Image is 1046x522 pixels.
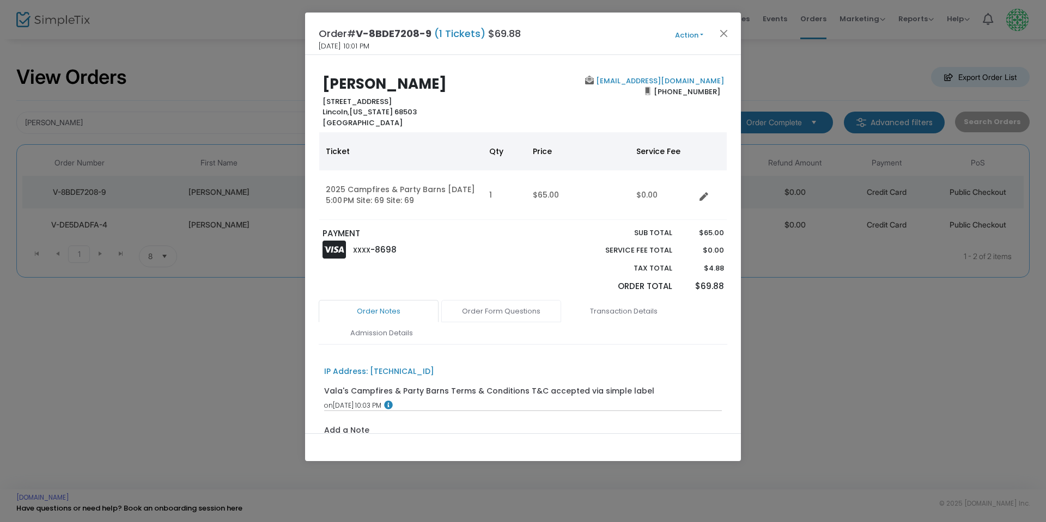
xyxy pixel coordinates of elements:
span: [PHONE_NUMBER] [650,83,724,100]
p: PAYMENT [323,228,518,240]
p: Service Fee Total [580,245,672,256]
span: Lincoln, [323,107,349,117]
p: Sub total [580,228,672,238]
th: Qty [483,132,526,170]
td: 2025 Campfires & Party Barns [DATE] 5:00 PM Site: 69 Site: 69 [319,170,483,220]
p: Tax Total [580,263,672,274]
span: -8698 [370,244,397,255]
th: Service Fee [630,132,695,170]
label: Add a Note [324,425,369,439]
td: 1 [483,170,526,220]
p: $65.00 [683,228,723,238]
a: Transaction Details [564,300,684,323]
div: [DATE] 10:03 PM [324,401,722,410]
span: [DATE] 10:01 PM [319,41,369,52]
a: Order Form Questions [441,300,561,323]
a: Order Notes [319,300,439,323]
div: IP Address: [TECHNICAL_ID] [324,366,434,377]
p: $4.88 [683,263,723,274]
span: V-8BDE7208-9 [356,27,431,40]
span: on [324,401,333,410]
button: Close [717,26,731,40]
span: XXXX [353,245,370,255]
span: (1 Tickets) [431,27,488,40]
button: Action [656,29,722,41]
p: $69.88 [683,280,723,293]
a: [EMAIL_ADDRESS][DOMAIN_NAME] [594,76,724,86]
div: Data table [319,132,727,220]
div: Vala's Campfires & Party Barns Terms & Conditions T&C accepted via simple label [324,385,654,397]
td: $0.00 [630,170,695,220]
p: Order Total [580,280,672,293]
td: $65.00 [526,170,630,220]
h4: Order# $69.88 [319,26,521,41]
p: $0.00 [683,245,723,256]
b: [PERSON_NAME] [323,74,447,94]
b: [STREET_ADDRESS] [US_STATE] 68503 [GEOGRAPHIC_DATA] [323,96,417,128]
th: Price [526,132,630,170]
th: Ticket [319,132,483,170]
a: Admission Details [321,322,441,345]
